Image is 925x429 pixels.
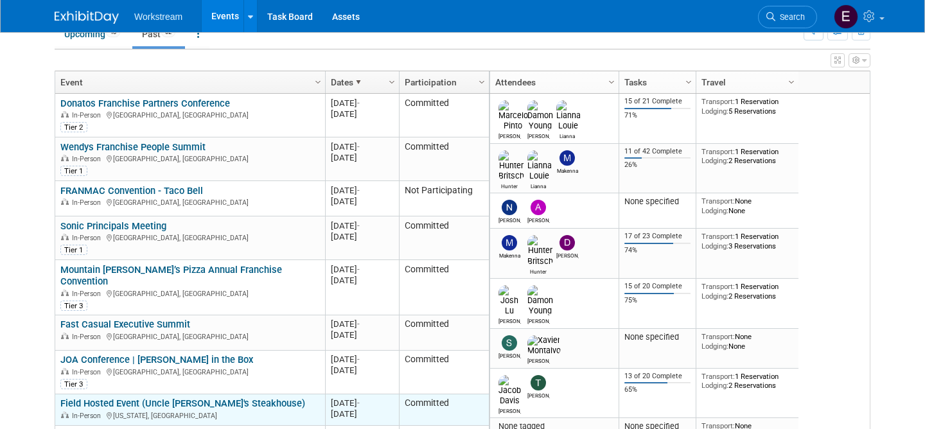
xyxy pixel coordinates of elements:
[701,292,728,301] span: Lodging:
[701,372,794,390] div: 1 Reservation 2 Reservations
[498,181,521,189] div: Hunter Britsch
[527,285,553,316] img: Damon Young
[331,275,393,286] div: [DATE]
[498,131,521,139] div: Marcelo Pinto
[399,351,489,394] td: Committed
[60,166,87,176] div: Tier 1
[556,250,579,259] div: Dwight Smith
[60,141,206,153] a: Wendys Franchise People Summit
[55,11,119,24] img: ExhibitDay
[60,354,253,365] a: JOA Conference | [PERSON_NAME] in the Box
[701,332,794,351] div: None None
[72,412,105,420] span: In-Person
[701,372,735,381] span: Transport:
[331,264,393,275] div: [DATE]
[60,232,319,243] div: [GEOGRAPHIC_DATA], [GEOGRAPHIC_DATA]
[313,77,323,87] span: Column Settings
[701,282,735,291] span: Transport:
[527,100,553,131] img: Damon Young
[399,315,489,351] td: Committed
[624,372,691,381] div: 13 of 20 Complete
[60,71,317,93] a: Event
[331,319,393,329] div: [DATE]
[72,155,105,163] span: In-Person
[498,375,521,406] img: Jacob Davis
[357,98,360,108] span: -
[624,97,691,106] div: 15 of 21 Complete
[498,406,521,414] div: Jacob Davis
[61,333,69,339] img: In-Person Event
[357,319,360,329] span: -
[475,71,489,91] a: Column Settings
[385,71,400,91] a: Column Settings
[498,250,521,259] div: Makenna Clark
[527,215,550,223] div: Andrew Walters
[701,282,794,301] div: 1 Reservation 2 Reservations
[134,12,182,22] span: Workstream
[331,220,393,231] div: [DATE]
[331,365,393,376] div: [DATE]
[502,335,517,351] img: Sarah Chan
[331,185,393,196] div: [DATE]
[61,290,69,296] img: In-Person Event
[61,155,69,161] img: In-Person Event
[61,111,69,118] img: In-Person Event
[527,181,550,189] div: Lianna Louie
[60,122,87,132] div: Tier 2
[331,98,393,109] div: [DATE]
[556,131,579,139] div: Lianna Louie
[331,231,393,242] div: [DATE]
[701,197,735,206] span: Transport:
[331,152,393,163] div: [DATE]
[60,185,203,197] a: FRANMAC Convention - Taco Bell
[701,97,794,116] div: 1 Reservation 5 Reservations
[498,285,521,316] img: Josh Lu
[701,97,735,106] span: Transport:
[312,71,326,91] a: Column Settings
[387,77,397,87] span: Column Settings
[701,342,728,351] span: Lodging:
[399,94,489,137] td: Committed
[60,410,319,421] div: [US_STATE], [GEOGRAPHIC_DATA]
[61,234,69,240] img: In-Person Event
[61,198,69,205] img: In-Person Event
[701,197,794,215] div: None None
[61,412,69,418] img: In-Person Event
[701,241,728,250] span: Lodging:
[624,332,691,342] div: None specified
[701,332,735,341] span: Transport:
[527,150,552,181] img: Lianna Louie
[357,355,360,364] span: -
[60,264,282,288] a: Mountain [PERSON_NAME]’s Pizza Annual Franchise Convention
[606,77,617,87] span: Column Settings
[495,71,610,93] a: Attendees
[624,71,687,93] a: Tasks
[60,109,319,120] div: [GEOGRAPHIC_DATA], [GEOGRAPHIC_DATA]
[527,267,550,275] div: Hunter Britsch
[624,147,691,156] div: 11 of 42 Complete
[786,77,797,87] span: Column Settings
[701,156,728,165] span: Lodging:
[399,137,489,181] td: Committed
[331,329,393,340] div: [DATE]
[701,206,728,215] span: Lodging:
[331,109,393,119] div: [DATE]
[60,98,230,109] a: Donatos Franchise Partners Conference
[405,71,480,93] a: Participation
[331,408,393,419] div: [DATE]
[60,398,305,409] a: Field Hosted Event (Uncle [PERSON_NAME]'s Steakhouse)
[357,221,360,231] span: -
[527,131,550,139] div: Damon Young
[701,147,794,166] div: 1 Reservation 2 Reservations
[531,200,546,215] img: Andrew Walters
[60,197,319,207] div: [GEOGRAPHIC_DATA], [GEOGRAPHIC_DATA]
[60,319,190,330] a: Fast Casual Executive Summit
[559,235,575,250] img: Dwight Smith
[758,6,817,28] a: Search
[498,215,521,223] div: Nick Walters
[72,198,105,207] span: In-Person
[605,71,619,91] a: Column Settings
[624,111,691,120] div: 71%
[502,235,517,250] img: Makenna Clark
[331,71,391,93] a: Dates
